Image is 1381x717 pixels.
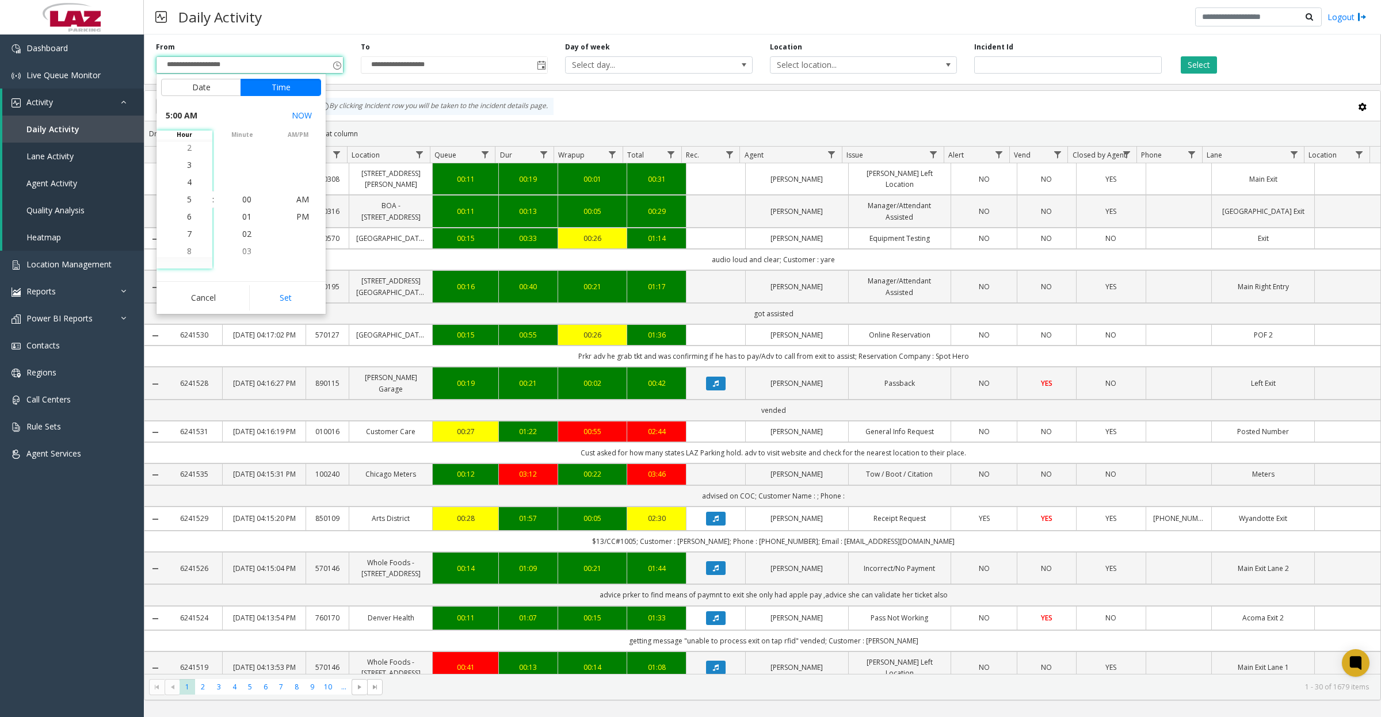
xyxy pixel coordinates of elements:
a: 00:42 [634,378,679,389]
img: 'icon' [12,369,21,378]
div: 00:15 [440,233,491,244]
span: Select location... [770,57,920,73]
a: [PERSON_NAME] [753,469,841,480]
span: Daily Activity [26,124,79,135]
button: Time tab [241,79,321,96]
a: Quality Analysis [2,197,144,224]
td: got assisted [167,303,1380,324]
div: 03:12 [506,469,551,480]
div: 01:33 [634,612,679,623]
span: YES [1105,174,1116,184]
a: YES [1084,206,1139,217]
a: NO [1024,174,1069,185]
a: Customer Care [356,426,425,437]
a: 00:26 [565,233,620,244]
a: 00:28 [440,513,491,524]
a: Location Filter Menu [1352,147,1367,162]
a: [PERSON_NAME] [753,426,841,437]
a: [PERSON_NAME] Left Location [856,657,944,678]
label: To [361,42,370,52]
span: Regions [26,367,56,378]
a: NO [1084,233,1139,244]
a: YES [1024,513,1069,524]
div: 00:02 [565,378,620,389]
a: Collapse Details [144,470,167,480]
a: 02:30 [634,513,679,524]
a: 00:31 [634,174,679,185]
a: 00:40 [506,281,551,292]
span: NO [1041,330,1052,340]
a: Manager/Attendant Assisted [856,275,944,297]
a: YES [1024,378,1069,389]
img: 'icon' [12,450,21,459]
a: Receipt Request [856,513,944,524]
a: Main Exit [1219,174,1307,185]
a: 00:29 [634,206,679,217]
a: 6241524 [174,612,216,623]
a: Tow / Boot / Citation [856,469,944,480]
span: Quality Analysis [26,205,85,216]
label: Incident Id [974,42,1013,52]
img: 'icon' [12,98,21,108]
a: Issue Filter Menu [926,147,941,162]
a: Location Filter Menu [412,147,428,162]
a: Acoma Exit 2 [1219,612,1307,623]
img: 'icon' [12,287,21,297]
a: NO [1024,426,1069,437]
button: Select now [287,105,316,126]
a: Heatmap [2,224,144,251]
span: NO [1105,330,1116,340]
a: 850109 [313,513,342,524]
a: Collapse Details [144,614,167,623]
span: YES [1105,206,1116,216]
a: Incorrect/No Payment [856,563,944,574]
div: 00:55 [565,426,620,437]
div: 00:13 [506,206,551,217]
a: [PERSON_NAME] Garage [356,372,425,394]
a: Collapse Details [144,235,167,244]
a: [PERSON_NAME] [753,281,841,292]
a: NO [958,469,1010,480]
div: 03:46 [634,469,679,480]
div: 02:44 [634,426,679,437]
span: NO [1105,378,1116,388]
a: Dur Filter Menu [536,147,551,162]
span: Power BI Reports [26,313,93,324]
div: 01:36 [634,329,679,340]
a: [PERSON_NAME] [753,206,841,217]
a: Lot Filter Menu [329,147,345,162]
a: Online Reservation [856,329,944,340]
a: [PERSON_NAME] [753,233,841,244]
label: From [156,42,175,52]
div: 00:12 [440,469,491,480]
a: Alert Filter Menu [991,147,1007,162]
span: NO [1041,206,1052,216]
span: NO [1041,563,1052,573]
td: advice prker to find means of paymnt to exit she only had apple pay ,advice she can validate her ... [167,584,1380,605]
a: [DATE] 04:16:19 PM [230,426,299,437]
div: 00:22 [565,469,620,480]
a: [DATE] 04:15:04 PM [230,563,299,574]
td: Prkr adv he grab tkt and was confirming if he has to pay/Adv to call from exit to assist; Reserva... [167,346,1380,367]
td: Cust asked for how many states LAZ Parking hold. adv to visit website and check for the nearest l... [167,442,1380,463]
a: Activity [2,89,144,116]
div: 00:11 [440,612,491,623]
button: Select [1181,56,1217,74]
img: 'icon' [12,71,21,80]
a: Collapse Details [144,515,167,524]
span: Toggle popup [330,57,343,73]
span: YES [1105,282,1116,292]
a: 01:57 [506,513,551,524]
a: 890115 [313,378,342,389]
span: Rule Sets [26,421,61,432]
a: Rec. Filter Menu [722,147,737,162]
a: 6241528 [174,378,216,389]
a: Wyandotte Exit [1219,513,1307,524]
div: 00:11 [440,174,491,185]
a: 310316 [313,206,342,217]
td: advised on COC; Customer Name : ; Phone : [167,485,1380,507]
a: [DATE] 04:17:02 PM [230,329,299,340]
